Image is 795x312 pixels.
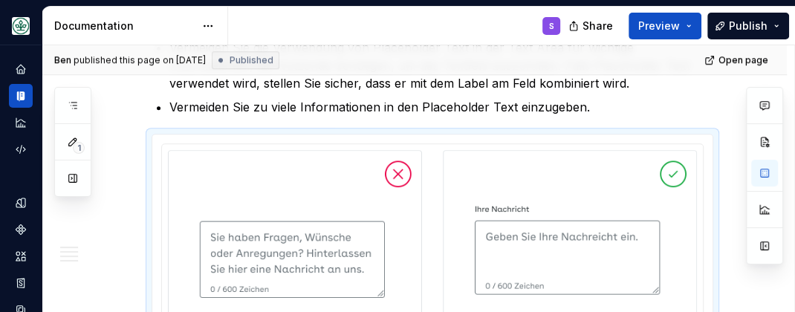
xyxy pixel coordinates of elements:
a: Design tokens [9,191,33,215]
a: Open page [700,50,775,71]
img: df5db9ef-aba0-4771-bf51-9763b7497661.png [12,17,30,35]
a: Analytics [9,111,33,134]
button: Publish [707,13,789,39]
span: 1 [73,142,85,154]
div: Documentation [54,19,195,33]
a: Documentation [9,84,33,108]
p: Vermeiden Sie zu viele Informationen in den Placeholder Text einzugeben. [169,98,713,116]
span: Share [583,19,613,33]
div: published this page on [DATE] [74,54,206,66]
span: Open page [718,54,768,66]
span: Publish [729,19,768,33]
div: S [549,20,554,32]
a: Code automation [9,137,33,161]
a: Components [9,218,33,241]
a: Home [9,57,33,81]
a: Assets [9,244,33,268]
span: Ben [54,54,71,66]
a: Storybook stories [9,271,33,295]
span: Published [230,54,273,66]
span: Preview [638,19,680,33]
button: Share [561,13,623,39]
button: Preview [629,13,701,39]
